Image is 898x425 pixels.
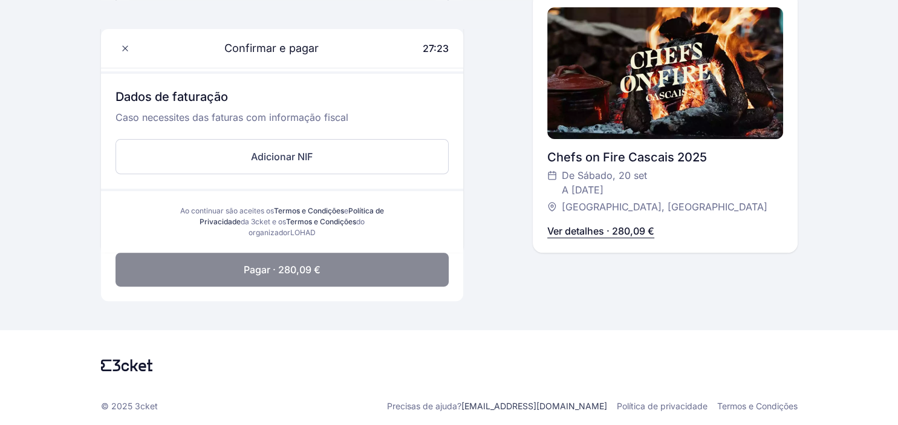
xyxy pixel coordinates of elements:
[717,400,798,412] a: Termos e Condições
[244,262,320,277] span: Pagar · 280,09 €
[387,400,607,412] p: Precisas de ajuda?
[286,217,356,226] a: Termos e Condições
[461,401,607,411] a: [EMAIL_ADDRESS][DOMAIN_NAME]
[562,168,647,197] span: De Sábado, 20 set A [DATE]
[423,42,449,54] span: 27:23
[290,228,316,237] span: LOHAD
[274,206,344,215] a: Termos e Condições
[101,400,158,412] p: © 2025 3cket
[547,149,783,166] div: Chefs on Fire Cascais 2025
[169,206,395,238] div: Ao continuar são aceites os e da 3cket e os do organizador
[617,400,708,412] a: Política de privacidade
[116,110,449,134] p: Caso necessites das faturas com informação fiscal
[547,224,654,238] p: Ver detalhes · 280,09 €
[116,139,449,174] button: Adicionar NIF
[210,40,319,57] span: Confirmar e pagar
[116,253,449,287] button: Pagar · 280,09 €
[116,88,449,110] h3: Dados de faturação
[562,200,767,214] span: [GEOGRAPHIC_DATA], [GEOGRAPHIC_DATA]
